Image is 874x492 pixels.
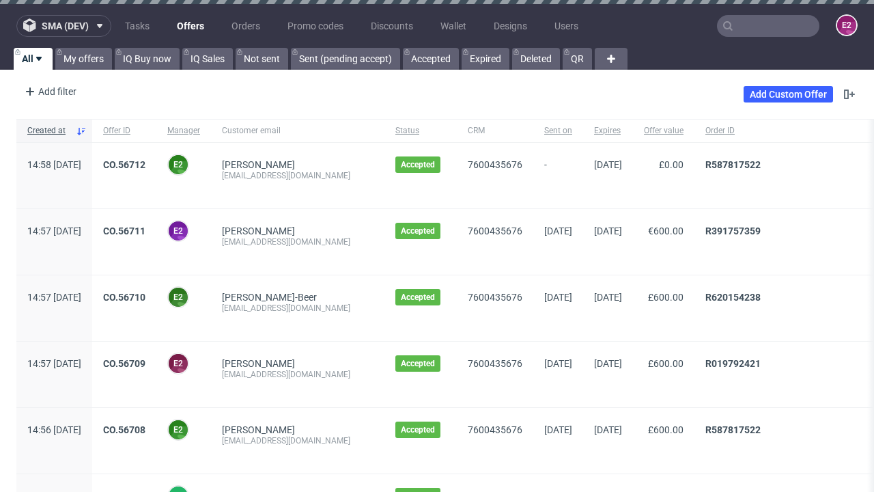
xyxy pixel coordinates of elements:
span: sma (dev) [42,21,89,31]
span: Status [395,125,446,137]
a: Offers [169,15,212,37]
span: Sent on [544,125,572,137]
span: £600.00 [648,424,683,435]
span: [DATE] [544,292,572,303]
span: Accepted [401,424,435,435]
a: R587817522 [705,424,761,435]
span: [DATE] [594,159,622,170]
span: Customer email [222,125,373,137]
a: Promo codes [279,15,352,37]
figcaption: e2 [837,16,856,35]
span: 14:57 [DATE] [27,225,81,236]
a: [PERSON_NAME] [222,225,295,236]
a: 7600435676 [468,424,522,435]
span: 14:56 [DATE] [27,424,81,435]
div: [EMAIL_ADDRESS][DOMAIN_NAME] [222,435,373,446]
span: [DATE] [594,225,622,236]
span: [DATE] [544,424,572,435]
div: [EMAIL_ADDRESS][DOMAIN_NAME] [222,236,373,247]
span: Accepted [401,292,435,303]
figcaption: e2 [169,420,188,439]
span: Offer ID [103,125,145,137]
span: [DATE] [544,225,572,236]
a: [PERSON_NAME] [222,424,295,435]
span: Manager [167,125,200,137]
a: Designs [485,15,535,37]
div: [EMAIL_ADDRESS][DOMAIN_NAME] [222,170,373,181]
a: 7600435676 [468,292,522,303]
a: My offers [55,48,112,70]
a: R587817522 [705,159,761,170]
span: 14:58 [DATE] [27,159,81,170]
div: Add filter [19,81,79,102]
span: £600.00 [648,292,683,303]
span: [DATE] [594,358,622,369]
a: [PERSON_NAME] [222,358,295,369]
a: Discounts [363,15,421,37]
a: Not sent [236,48,288,70]
a: CO.56711 [103,225,145,236]
span: [DATE] [594,424,622,435]
span: Order ID [705,125,853,137]
div: [EMAIL_ADDRESS][DOMAIN_NAME] [222,303,373,314]
a: Add Custom Offer [744,86,833,102]
span: Offer value [644,125,683,137]
figcaption: e2 [169,288,188,307]
span: 14:57 [DATE] [27,358,81,369]
a: Users [546,15,587,37]
a: CO.56709 [103,358,145,369]
a: IQ Buy now [115,48,180,70]
a: IQ Sales [182,48,233,70]
span: £0.00 [659,159,683,170]
div: [EMAIL_ADDRESS][DOMAIN_NAME] [222,369,373,380]
a: QR [563,48,592,70]
span: 14:57 [DATE] [27,292,81,303]
a: Tasks [117,15,158,37]
a: [PERSON_NAME]-Beer [222,292,317,303]
a: Deleted [512,48,560,70]
span: Accepted [401,159,435,170]
a: R620154238 [705,292,761,303]
a: R391757359 [705,225,761,236]
a: R019792421 [705,358,761,369]
a: Wallet [432,15,475,37]
figcaption: e2 [169,155,188,174]
figcaption: e2 [169,354,188,373]
span: - [544,159,572,192]
span: [DATE] [594,292,622,303]
a: CO.56710 [103,292,145,303]
span: €600.00 [648,225,683,236]
button: sma (dev) [16,15,111,37]
a: 7600435676 [468,225,522,236]
span: Expires [594,125,622,137]
span: £600.00 [648,358,683,369]
a: Accepted [403,48,459,70]
span: [DATE] [544,358,572,369]
a: 7600435676 [468,159,522,170]
a: Sent (pending accept) [291,48,400,70]
span: Accepted [401,225,435,236]
a: CO.56708 [103,424,145,435]
span: Accepted [401,358,435,369]
span: CRM [468,125,522,137]
span: Created at [27,125,70,137]
figcaption: e2 [169,221,188,241]
a: Orders [223,15,268,37]
a: 7600435676 [468,358,522,369]
a: CO.56712 [103,159,145,170]
a: [PERSON_NAME] [222,159,295,170]
a: Expired [462,48,509,70]
a: All [14,48,53,70]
